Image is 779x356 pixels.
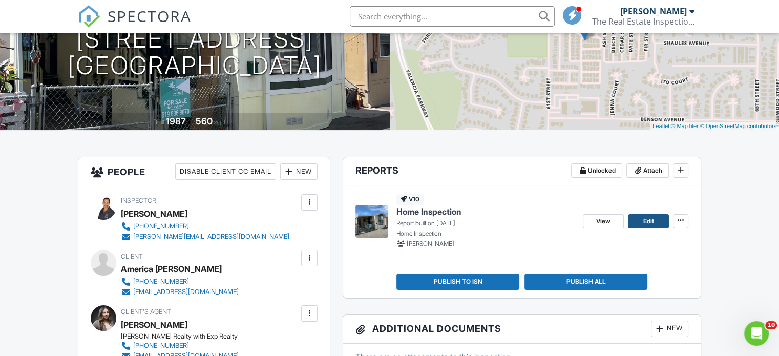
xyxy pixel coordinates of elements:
a: [PHONE_NUMBER] [121,341,239,351]
div: The Real Estate Inspection Company [592,16,694,27]
a: © OpenStreetMap contributors [700,123,776,129]
a: SPECTORA [78,14,192,35]
iframe: Intercom live chat [744,321,769,346]
div: 560 [196,116,213,127]
span: Inspector [121,197,156,204]
a: [EMAIL_ADDRESS][DOMAIN_NAME] [121,287,239,297]
div: | [650,122,779,131]
a: [PHONE_NUMBER] [121,277,239,287]
h1: [STREET_ADDRESS] [GEOGRAPHIC_DATA] [68,26,322,80]
span: Client's Agent [121,308,171,316]
div: [PHONE_NUMBER] [133,222,189,231]
a: Leaflet [652,123,669,129]
div: 1987 [166,116,186,127]
span: SPECTORA [108,5,192,27]
a: © MapTiler [671,123,699,129]
div: [PHONE_NUMBER] [133,342,189,350]
span: Built [153,118,164,126]
div: New [651,321,688,337]
a: [PHONE_NUMBER] [121,221,289,232]
h3: Additional Documents [343,315,701,344]
span: 10 [765,321,777,329]
img: The Best Home Inspection Software - Spectora [78,5,100,28]
span: Client [121,253,143,260]
div: [PERSON_NAME][EMAIL_ADDRESS][DOMAIN_NAME] [133,233,289,241]
div: Disable Client CC Email [175,163,276,180]
div: [EMAIL_ADDRESS][DOMAIN_NAME] [133,288,239,296]
h3: People [78,157,330,186]
span: sq. ft. [214,118,228,126]
div: [PERSON_NAME] Realty with Exp Realty [121,332,247,341]
div: [PHONE_NUMBER] [133,278,189,286]
div: America [PERSON_NAME] [121,261,222,277]
a: [PERSON_NAME] [121,317,187,332]
div: New [280,163,318,180]
div: [PERSON_NAME] [121,206,187,221]
input: Search everything... [350,6,555,27]
a: [PERSON_NAME][EMAIL_ADDRESS][DOMAIN_NAME] [121,232,289,242]
div: [PERSON_NAME] [620,6,687,16]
